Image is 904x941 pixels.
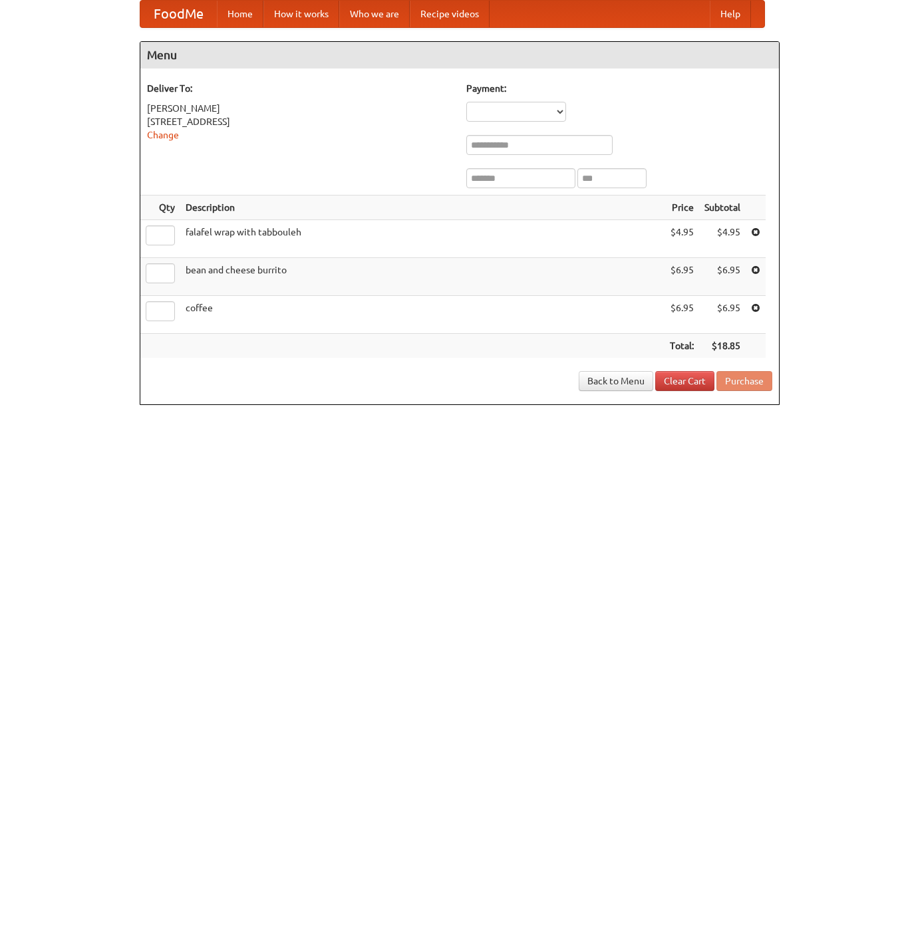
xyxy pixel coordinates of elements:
[579,371,653,391] a: Back to Menu
[466,82,772,95] h5: Payment:
[180,196,665,220] th: Description
[655,371,714,391] a: Clear Cart
[710,1,751,27] a: Help
[147,82,453,95] h5: Deliver To:
[699,334,746,358] th: $18.85
[140,196,180,220] th: Qty
[147,130,179,140] a: Change
[217,1,263,27] a: Home
[147,115,453,128] div: [STREET_ADDRESS]
[665,220,699,258] td: $4.95
[140,42,779,68] h4: Menu
[716,371,772,391] button: Purchase
[263,1,339,27] a: How it works
[665,196,699,220] th: Price
[699,220,746,258] td: $4.95
[699,258,746,296] td: $6.95
[339,1,410,27] a: Who we are
[180,220,665,258] td: falafel wrap with tabbouleh
[665,258,699,296] td: $6.95
[410,1,490,27] a: Recipe videos
[140,1,217,27] a: FoodMe
[699,196,746,220] th: Subtotal
[665,334,699,358] th: Total:
[180,296,665,334] td: coffee
[699,296,746,334] td: $6.95
[180,258,665,296] td: bean and cheese burrito
[147,102,453,115] div: [PERSON_NAME]
[665,296,699,334] td: $6.95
